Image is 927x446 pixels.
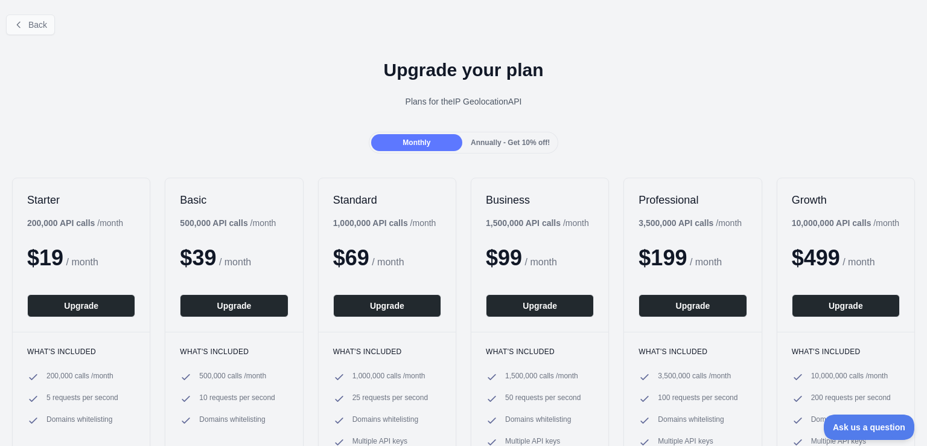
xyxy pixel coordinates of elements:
[639,217,742,229] div: / month
[792,193,900,207] h2: Growth
[792,245,840,270] span: $ 499
[333,218,408,228] b: 1,000,000 API calls
[333,217,436,229] div: / month
[333,193,441,207] h2: Standard
[824,415,915,440] iframe: Toggle Customer Support
[792,218,871,228] b: 10,000,000 API calls
[333,245,369,270] span: $ 69
[486,217,589,229] div: / month
[639,193,747,207] h2: Professional
[792,217,900,229] div: / month
[486,193,594,207] h2: Business
[639,218,713,228] b: 3,500,000 API calls
[639,245,687,270] span: $ 199
[486,218,561,228] b: 1,500,000 API calls
[486,245,522,270] span: $ 99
